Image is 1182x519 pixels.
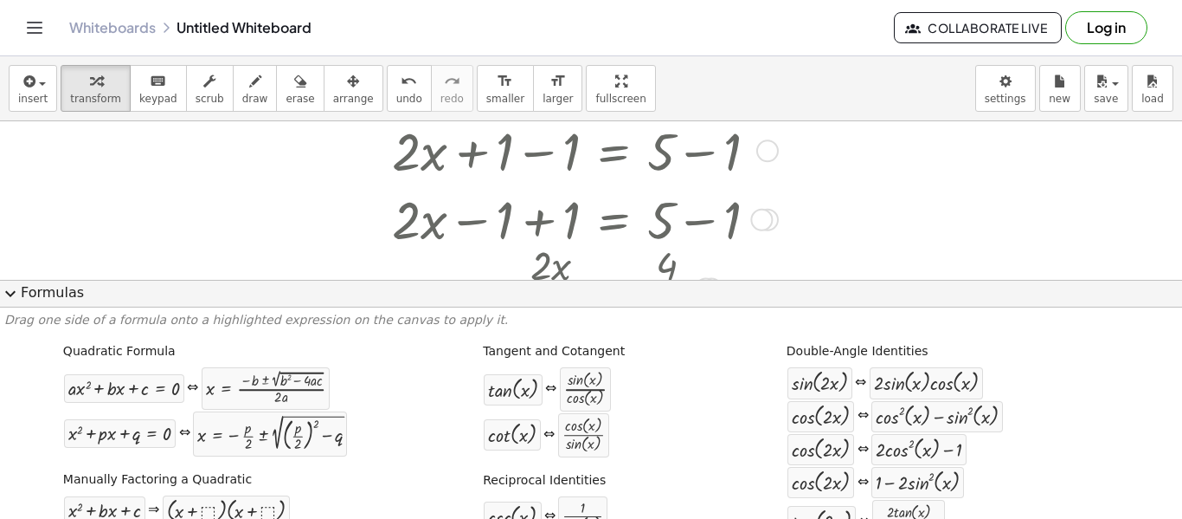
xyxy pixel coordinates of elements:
[333,93,374,105] span: arrange
[1049,93,1070,105] span: new
[21,14,48,42] button: Toggle navigation
[179,424,190,444] div: ⇔
[1084,65,1128,112] button: save
[486,93,524,105] span: smaller
[186,65,234,112] button: scrub
[444,71,460,92] i: redo
[401,71,417,92] i: undo
[595,93,646,105] span: fullscreen
[139,93,177,105] span: keypad
[543,93,573,105] span: larger
[324,65,383,112] button: arrange
[396,93,422,105] span: undo
[63,343,176,360] label: Quadratic Formula
[985,93,1026,105] span: settings
[477,65,534,112] button: format_sizesmaller
[586,65,655,112] button: fullscreen
[858,406,869,426] div: ⇔
[9,65,57,112] button: insert
[533,65,582,112] button: format_sizelarger
[233,65,278,112] button: draw
[543,425,555,445] div: ⇔
[1132,65,1173,112] button: load
[196,93,224,105] span: scrub
[130,65,187,112] button: keyboardkeypad
[440,93,464,105] span: redo
[855,373,866,393] div: ⇔
[431,65,473,112] button: redoredo
[858,473,869,493] div: ⇔
[497,71,513,92] i: format_size
[549,71,566,92] i: format_size
[276,65,324,112] button: erase
[787,343,928,360] label: Double-Angle Identities
[909,20,1047,36] span: Collaborate Live
[4,312,1178,329] p: Drag one side of a formula onto a highlighted expression on the canvas to apply it.
[61,65,131,112] button: transform
[858,440,869,460] div: ⇔
[387,65,432,112] button: undoundo
[69,19,156,36] a: Whiteboards
[483,472,606,490] label: Reciprocal Identities
[545,380,556,399] div: ⇔
[150,71,166,92] i: keyboard
[63,471,252,489] label: Manually Factoring a Quadratic
[483,343,625,360] label: Tangent and Cotangent
[18,93,48,105] span: insert
[187,379,198,399] div: ⇔
[1065,11,1147,44] button: Log in
[70,93,121,105] span: transform
[1094,93,1118,105] span: save
[1039,65,1081,112] button: new
[894,12,1062,43] button: Collaborate Live
[286,93,314,105] span: erase
[242,93,268,105] span: draw
[1141,93,1164,105] span: load
[975,65,1036,112] button: settings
